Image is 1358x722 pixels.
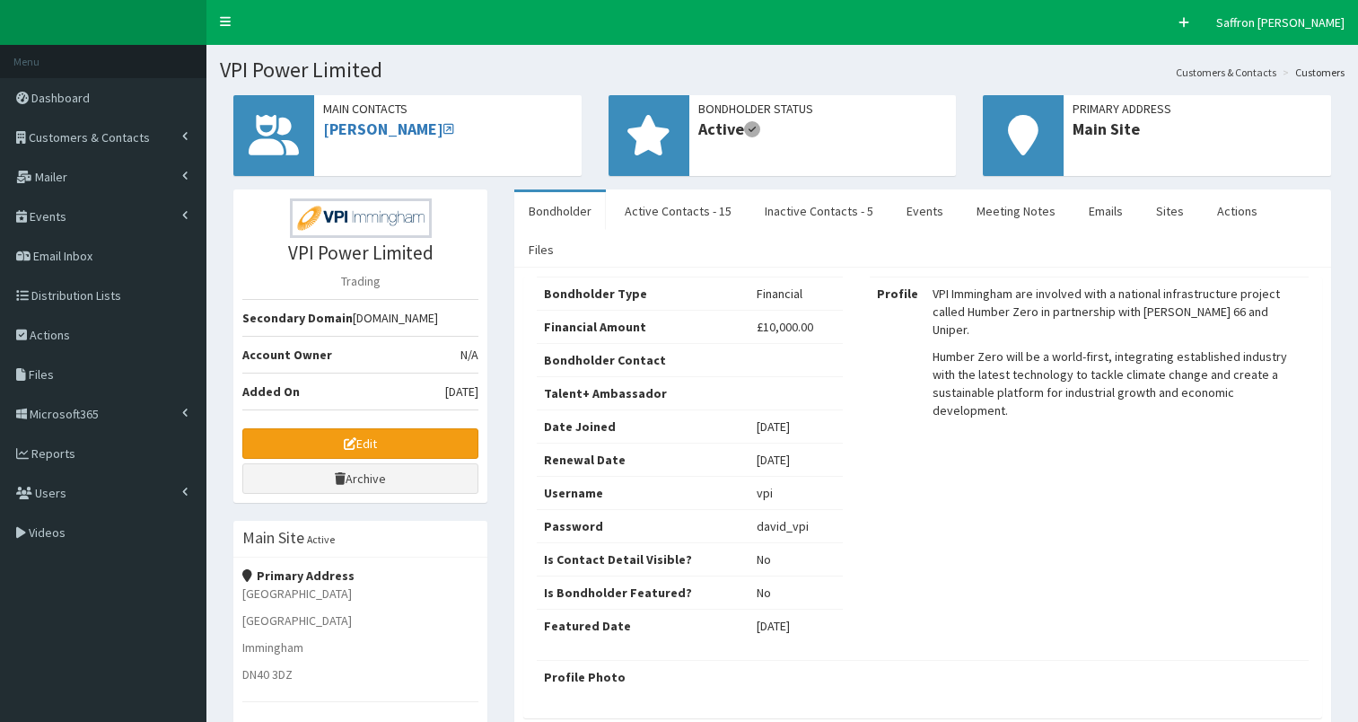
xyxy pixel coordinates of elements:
[514,192,606,230] a: Bondholder
[962,192,1070,230] a: Meeting Notes
[1278,65,1345,80] li: Customers
[242,428,478,459] a: Edit
[537,377,749,410] th: Talent+ Ambassador
[445,383,478,401] span: [DATE]
[30,406,99,422] span: Microsoft365
[31,90,90,106] span: Dashboard
[749,410,843,444] td: [DATE]
[749,577,843,610] td: No
[749,444,843,477] td: [DATE]
[307,533,335,546] small: Active
[242,347,332,363] b: Account Owner
[610,192,746,230] a: Active Contacts - 15
[749,477,843,510] td: vpi
[870,277,925,436] th: Profile
[537,277,749,311] th: Bondholder Type
[29,129,150,145] span: Customers & Contacts
[220,58,1345,82] h1: VPI Power Limited
[460,346,478,364] span: N/A
[749,543,843,577] td: No
[749,510,843,543] td: david_vpi
[537,410,749,444] th: Date Joined
[242,383,300,400] b: Added On
[1074,192,1137,230] a: Emails
[33,248,92,264] span: Email Inbox
[242,299,478,337] li: [DOMAIN_NAME]
[749,610,843,643] td: [DATE]
[1176,65,1276,80] a: Customers & Contacts
[537,610,749,643] th: Featured Date
[29,524,66,541] span: Videos
[537,543,749,577] th: Is Contact Detail Visible?
[537,311,749,344] th: Financial Amount
[242,585,478,603] p: [GEOGRAPHIC_DATA]
[892,192,958,230] a: Events
[537,344,749,377] th: Bondholder Contact
[537,661,1208,701] th: Profile Photo
[242,568,355,584] strong: Primary Address
[242,242,478,263] h3: VPI Power Limited
[35,169,67,185] span: Mailer
[1216,14,1345,31] span: Saffron [PERSON_NAME]
[242,612,478,630] p: [GEOGRAPHIC_DATA]
[537,510,749,543] th: Password
[323,119,454,139] a: [PERSON_NAME]
[1142,192,1198,230] a: Sites
[514,231,568,269] a: Files
[749,311,843,344] td: £10,000.00
[537,444,749,477] th: Renewal Date
[35,485,66,501] span: Users
[1203,192,1272,230] a: Actions
[750,192,888,230] a: Inactive Contacts - 5
[242,665,478,683] p: DN40 3DZ
[698,118,948,141] span: Active
[242,310,353,326] b: Secondary Domain
[242,463,478,494] a: Archive
[933,348,1301,419] p: Humber Zero will be a world-first, integrating established industry with the latest technology to...
[1073,100,1322,118] span: Primary Address
[537,477,749,510] th: Username
[749,277,843,311] td: Financial
[31,445,75,462] span: Reports
[242,272,478,290] p: Trading
[537,577,749,610] th: Is Bondholder Featured?
[1073,118,1322,141] span: Main Site
[698,100,948,118] span: Bondholder Status
[30,208,66,225] span: Events
[933,285,1301,339] p: VPI Immingham are involved with a national infrastructure project called Humber Zero in partnersh...
[31,287,121,304] span: Distribution Lists
[242,530,304,546] h3: Main Site
[30,327,70,343] span: Actions
[323,100,573,118] span: Main Contacts
[242,638,478,656] p: Immingham
[29,366,54,383] span: Files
